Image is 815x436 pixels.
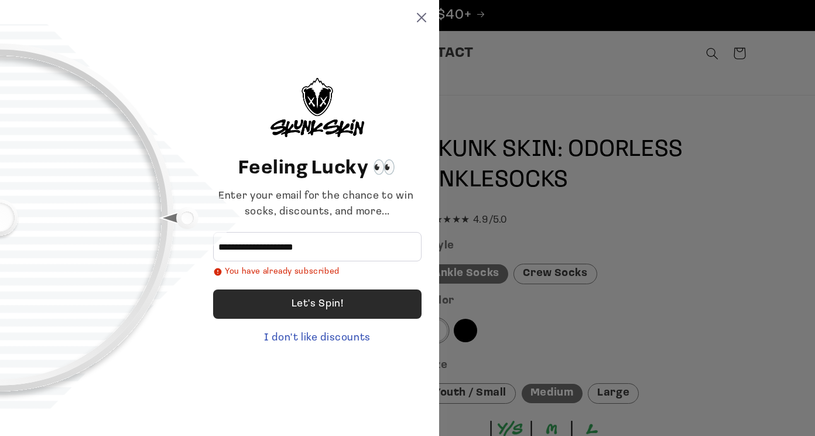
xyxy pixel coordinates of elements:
[213,289,422,319] div: Let's Spin!
[213,155,422,183] header: Feeling Lucky 👀
[213,331,422,346] div: I don't like discounts
[270,78,364,137] img: logo
[225,266,340,278] span: You have already subscribed
[213,232,422,261] input: Email address
[292,289,344,319] div: Let's Spin!
[213,189,422,220] div: Enter your email for the chance to win socks, discounts, and more...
